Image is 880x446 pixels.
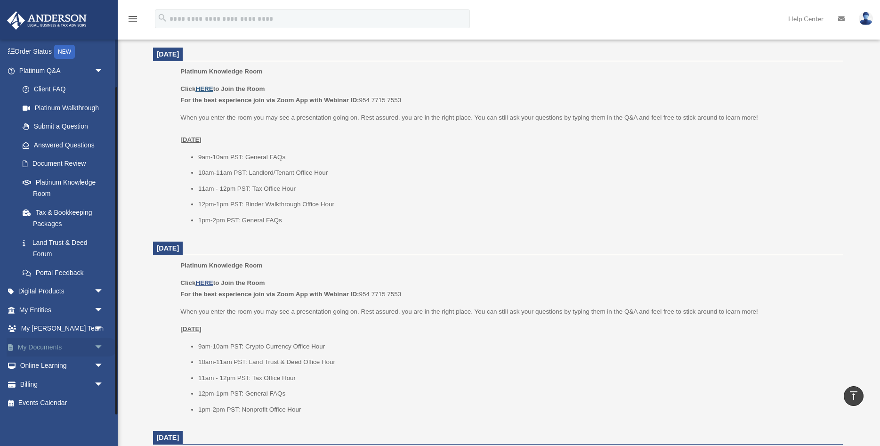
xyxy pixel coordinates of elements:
[7,319,118,338] a: My [PERSON_NAME] Teamarrow_drop_down
[94,357,113,376] span: arrow_drop_down
[180,85,265,92] b: Click to Join the Room
[180,291,359,298] b: For the best experience join via Zoom App with Webinar ID:
[13,233,118,263] a: Land Trust & Deed Forum
[848,390,859,401] i: vertical_align_top
[13,98,118,117] a: Platinum Walkthrough
[157,13,168,23] i: search
[7,394,118,413] a: Events Calendar
[157,50,179,58] span: [DATE]
[180,83,836,105] p: 954 7715 7553
[94,319,113,339] span: arrow_drop_down
[157,244,179,252] span: [DATE]
[94,282,113,301] span: arrow_drop_down
[195,279,213,286] a: HERE
[13,136,118,154] a: Answered Questions
[844,386,864,406] a: vertical_align_top
[94,338,113,357] span: arrow_drop_down
[198,167,836,178] li: 10am-11am PST: Landlord/Tenant Office Hour
[7,42,118,62] a: Order StatusNEW
[4,11,89,30] img: Anderson Advisors Platinum Portal
[13,203,118,233] a: Tax & Bookkeeping Packages
[198,404,836,415] li: 1pm-2pm PST: Nonprofit Office Hour
[180,68,262,75] span: Platinum Knowledge Room
[198,183,836,195] li: 11am - 12pm PST: Tax Office Hour
[180,277,836,300] p: 954 7715 7553
[180,325,202,332] u: [DATE]
[7,300,118,319] a: My Entitiesarrow_drop_down
[180,136,202,143] u: [DATE]
[127,16,138,24] a: menu
[198,152,836,163] li: 9am-10am PST: General FAQs
[94,300,113,320] span: arrow_drop_down
[94,61,113,81] span: arrow_drop_down
[7,375,118,394] a: Billingarrow_drop_down
[198,388,836,399] li: 12pm-1pm PST: General FAQs
[7,61,118,80] a: Platinum Q&Aarrow_drop_down
[198,341,836,352] li: 9am-10am PST: Crypto Currency Office Hour
[13,80,118,99] a: Client FAQ
[198,357,836,368] li: 10am-11am PST: Land Trust & Deed Office Hour
[13,154,118,173] a: Document Review
[180,112,836,146] p: When you enter the room you may see a presentation going on. Rest assured, you are in the right p...
[180,262,262,269] span: Platinum Knowledge Room
[180,97,359,104] b: For the best experience join via Zoom App with Webinar ID:
[7,282,118,301] a: Digital Productsarrow_drop_down
[54,45,75,59] div: NEW
[94,375,113,394] span: arrow_drop_down
[198,215,836,226] li: 1pm-2pm PST: General FAQs
[13,173,113,203] a: Platinum Knowledge Room
[13,117,118,136] a: Submit a Question
[7,357,118,375] a: Online Learningarrow_drop_down
[180,279,265,286] b: Click to Join the Room
[198,199,836,210] li: 12pm-1pm PST: Binder Walkthrough Office Hour
[127,13,138,24] i: menu
[13,263,118,282] a: Portal Feedback
[195,85,213,92] a: HERE
[180,306,836,317] p: When you enter the room you may see a presentation going on. Rest assured, you are in the right p...
[7,338,118,357] a: My Documentsarrow_drop_down
[198,373,836,384] li: 11am - 12pm PST: Tax Office Hour
[157,434,179,441] span: [DATE]
[859,12,873,25] img: User Pic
